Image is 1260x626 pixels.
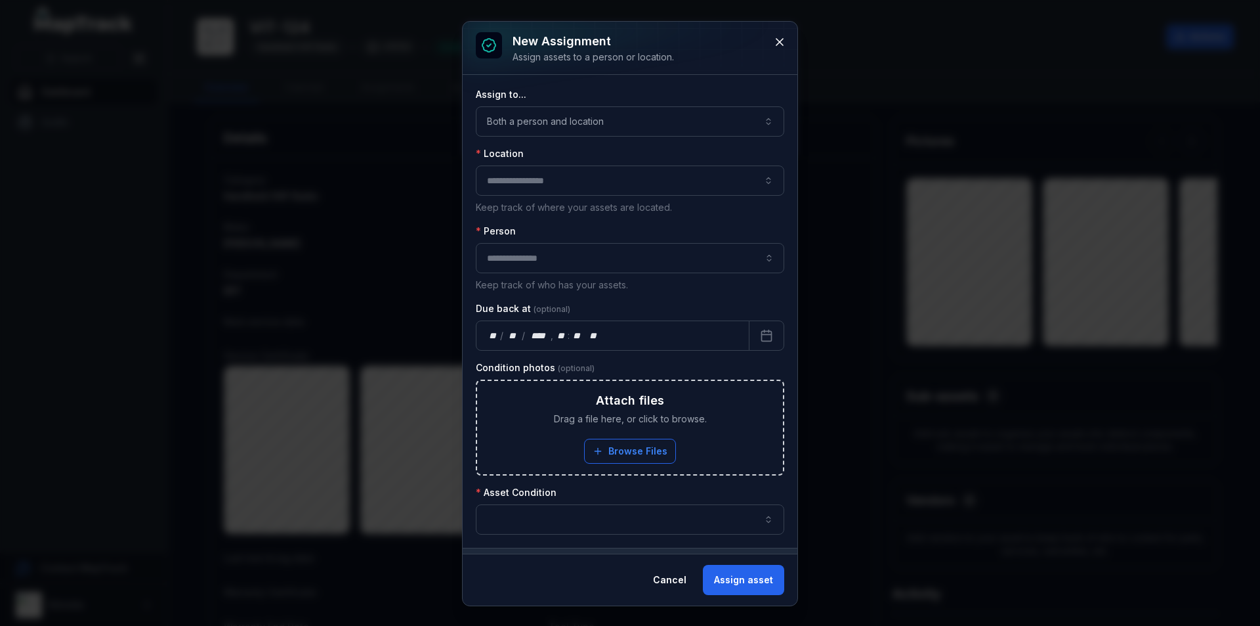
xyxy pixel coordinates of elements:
[476,106,784,137] button: Both a person and location
[463,548,797,575] button: Assets1
[476,225,516,238] label: Person
[587,329,601,342] div: am/pm,
[584,439,676,464] button: Browse Files
[476,486,556,499] label: Asset Condition
[487,329,500,342] div: day,
[500,329,505,342] div: /
[526,329,551,342] div: year,
[571,329,584,342] div: minute,
[522,329,526,342] div: /
[703,565,784,595] button: Assign asset
[642,565,698,595] button: Cancel
[568,329,571,342] div: :
[551,329,555,342] div: ,
[596,391,664,410] h3: Attach files
[476,243,784,273] input: assignment-add:person-label
[749,321,784,351] button: Calendar
[476,279,784,292] p: Keep track of who has your assets.
[476,361,595,374] label: Condition photos
[505,329,522,342] div: month,
[476,88,526,101] label: Assign to...
[513,32,674,51] h3: New assignment
[555,329,568,342] div: hour,
[476,201,784,214] p: Keep track of where your assets are located.
[476,302,570,315] label: Due back at
[554,413,707,426] span: Drag a file here, or click to browse.
[476,147,524,160] label: Location
[513,51,674,64] div: Assign assets to a person or location.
